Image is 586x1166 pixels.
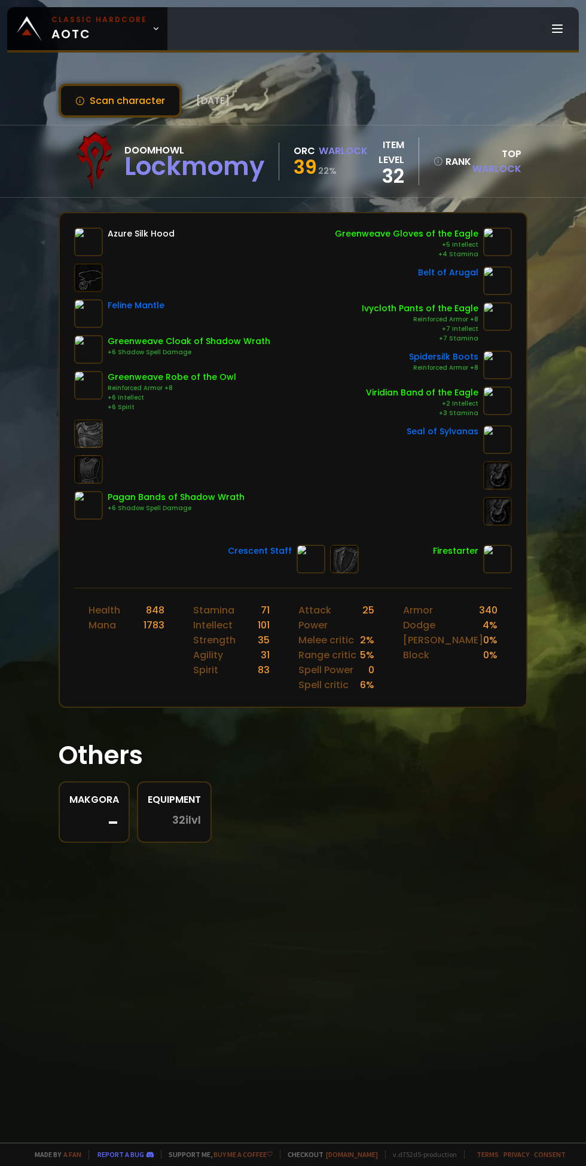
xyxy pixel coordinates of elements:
div: Reinforced Armor +8 [409,363,478,373]
div: 6 % [360,677,374,692]
div: +2 Intellect [366,399,478,409]
button: Scan character [59,84,182,118]
div: +6 Shadow Spell Damage [108,348,270,357]
div: 31 [261,648,270,662]
a: Consent [534,1150,566,1159]
a: Makgora- [59,781,130,843]
div: Warlock [319,143,368,158]
div: Attack Power [298,603,362,633]
div: Health [88,603,120,618]
div: 4 % [483,618,498,633]
span: v. d752d5 - production [385,1150,457,1159]
div: 5 % [360,648,374,662]
div: +6 Shadow Spell Damage [108,504,245,513]
h1: Others [59,737,527,774]
a: a fan [63,1150,81,1159]
a: Report a bug [97,1150,144,1159]
div: Spirit [193,662,218,677]
div: 101 [258,618,270,633]
div: 0 % [483,633,498,648]
img: item-9797 [483,302,512,331]
span: Made by [28,1150,81,1159]
div: 35 [258,633,270,648]
div: Feline Mantle [108,299,164,312]
div: +6 Spirit [108,403,236,412]
div: Orc [294,143,315,158]
div: Equipment [148,792,201,807]
div: Intellect [193,618,233,633]
div: Seal of Sylvanas [407,425,478,438]
div: Spidersilk Boots [409,351,478,363]
img: item-7048 [74,228,103,256]
div: Dodge [403,618,435,633]
div: +7 Intellect [362,324,478,334]
div: Mana [88,618,116,633]
img: item-8184 [483,545,512,573]
img: item-9771 [483,228,512,256]
span: Checkout [280,1150,378,1159]
div: 32 [368,167,404,185]
div: Agility [193,648,223,662]
small: 22 % [318,165,337,177]
img: item-6392 [483,266,512,295]
div: [PERSON_NAME] [403,633,483,648]
div: - [69,814,119,832]
a: Privacy [503,1150,529,1159]
span: AOTC [51,14,147,43]
div: Pagan Bands of Shadow Wrath [108,491,245,504]
div: 0 [368,662,374,677]
div: Azure Silk Hood [108,228,175,240]
div: Melee critic [298,633,354,648]
div: Reinforced Armor +8 [362,315,478,324]
a: Buy me a coffee [213,1150,273,1159]
div: Stamina [193,603,234,618]
div: +5 Intellect [335,240,478,250]
div: Doomhowl [124,143,264,158]
img: item-6414 [483,425,512,454]
div: Spell Power [298,662,353,677]
span: 39 [294,154,317,180]
img: item-9773 [74,371,103,400]
div: Makgora [69,792,119,807]
a: Terms [477,1150,499,1159]
div: 340 [479,603,498,618]
div: Greenweave Gloves of the Eagle [335,228,478,240]
div: +6 Intellect [108,393,236,403]
div: 848 [146,603,164,618]
img: item-4320 [483,351,512,379]
a: [DOMAIN_NAME] [326,1150,378,1159]
small: Classic Hardcore [51,14,147,25]
div: Crescent Staff [228,545,292,557]
img: item-3748 [74,299,103,328]
img: item-6505 [297,545,325,573]
div: 2 % [360,633,374,648]
div: Block [403,648,429,662]
div: +7 Stamina [362,334,478,343]
div: +3 Stamina [366,409,478,418]
div: 1783 [144,618,164,633]
div: Lockmomy [124,158,264,176]
div: Spell critic [298,677,349,692]
span: Warlock [472,162,521,176]
img: item-14160 [74,491,103,520]
a: Equipment32ilvl [137,781,212,843]
div: Armor [403,603,433,618]
div: Belt of Arugal [418,266,478,279]
div: 71 [261,603,270,618]
div: Greenweave Robe of the Owl [108,371,236,383]
div: Firestarter [433,545,478,557]
div: Ivycloth Pants of the Eagle [362,302,478,315]
div: 83 [258,662,270,677]
div: Range critic [298,648,356,662]
a: Classic HardcoreAOTC [7,7,167,50]
div: Reinforced Armor +8 [108,383,236,393]
div: Greenweave Cloak of Shadow Wrath [108,335,270,348]
div: 0 % [483,648,498,662]
span: Support me, [161,1150,273,1159]
div: +4 Stamina [335,250,478,259]
span: [DATE] [196,93,230,108]
span: 32 ilvl [172,814,201,826]
div: item level [368,137,404,167]
img: item-11982 [483,386,512,415]
div: 25 [362,603,374,633]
